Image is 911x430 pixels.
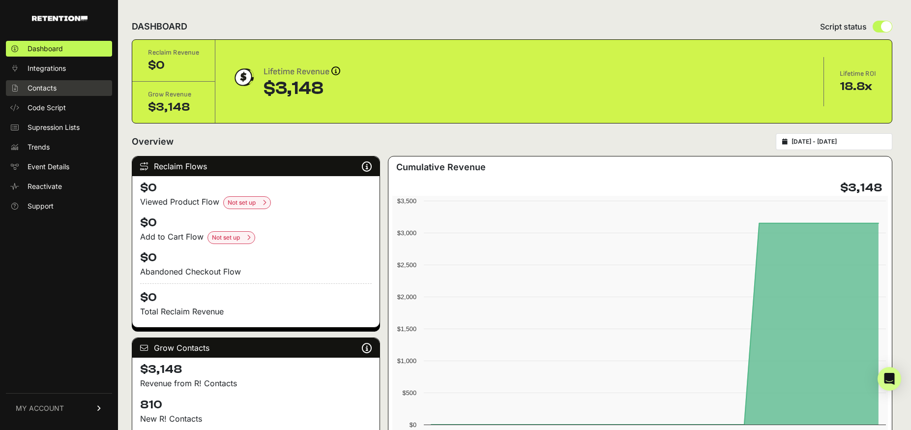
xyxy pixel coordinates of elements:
a: Contacts [6,80,112,96]
span: Dashboard [28,44,63,54]
a: Dashboard [6,41,112,57]
a: Support [6,198,112,214]
img: dollar-coin-05c43ed7efb7bc0c12610022525b4bbbb207c7efeef5aecc26f025e68dcafac9.png [231,65,256,90]
div: Reclaim Flows [132,156,380,176]
h3: Cumulative Revenue [396,160,486,174]
text: $0 [410,421,416,429]
p: Total Reclaim Revenue [140,306,372,317]
a: Reactivate [6,179,112,194]
div: $0 [148,58,199,73]
a: MY ACCOUNT [6,393,112,423]
h4: $0 [140,250,372,266]
a: Integrations [6,61,112,76]
div: $3,148 [264,79,340,98]
h4: $3,148 [140,362,372,377]
img: Retention.com [32,16,88,21]
h4: $0 [140,283,372,306]
div: Open Intercom Messenger [878,367,901,391]
div: Abandoned Checkout Flow [140,266,372,277]
div: $3,148 [148,99,199,115]
h4: $3,148 [840,180,882,196]
span: Contacts [28,83,57,93]
span: Event Details [28,162,69,172]
span: Support [28,201,54,211]
text: $3,500 [397,197,416,205]
text: $2,000 [397,293,416,301]
h4: 810 [140,397,372,413]
a: Trends [6,139,112,155]
span: Supression Lists [28,123,80,132]
div: Reclaim Revenue [148,48,199,58]
div: Grow Contacts [132,338,380,358]
div: Viewed Product Flow [140,196,372,209]
span: Trends [28,142,50,152]
div: Lifetime Revenue [264,65,340,79]
a: Code Script [6,100,112,116]
span: MY ACCOUNT [16,403,64,413]
text: $1,500 [397,325,416,333]
text: $3,000 [397,229,416,237]
div: Add to Cart Flow [140,231,372,244]
div: 18.8x [840,79,876,94]
a: Event Details [6,159,112,175]
text: $1,000 [397,357,416,365]
span: Code Script [28,103,66,113]
a: Supression Lists [6,120,112,135]
h4: $0 [140,215,372,231]
text: $2,500 [397,261,416,269]
p: Revenue from R! Contacts [140,377,372,389]
h4: $0 [140,180,372,196]
span: Script status [820,21,867,32]
div: Lifetime ROI [840,69,876,79]
text: $500 [403,389,416,397]
span: Integrations [28,63,66,73]
span: Reactivate [28,182,62,191]
div: Grow Revenue [148,90,199,99]
h2: Overview [132,135,174,149]
h2: DASHBOARD [132,20,187,33]
p: New R! Contacts [140,413,372,425]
